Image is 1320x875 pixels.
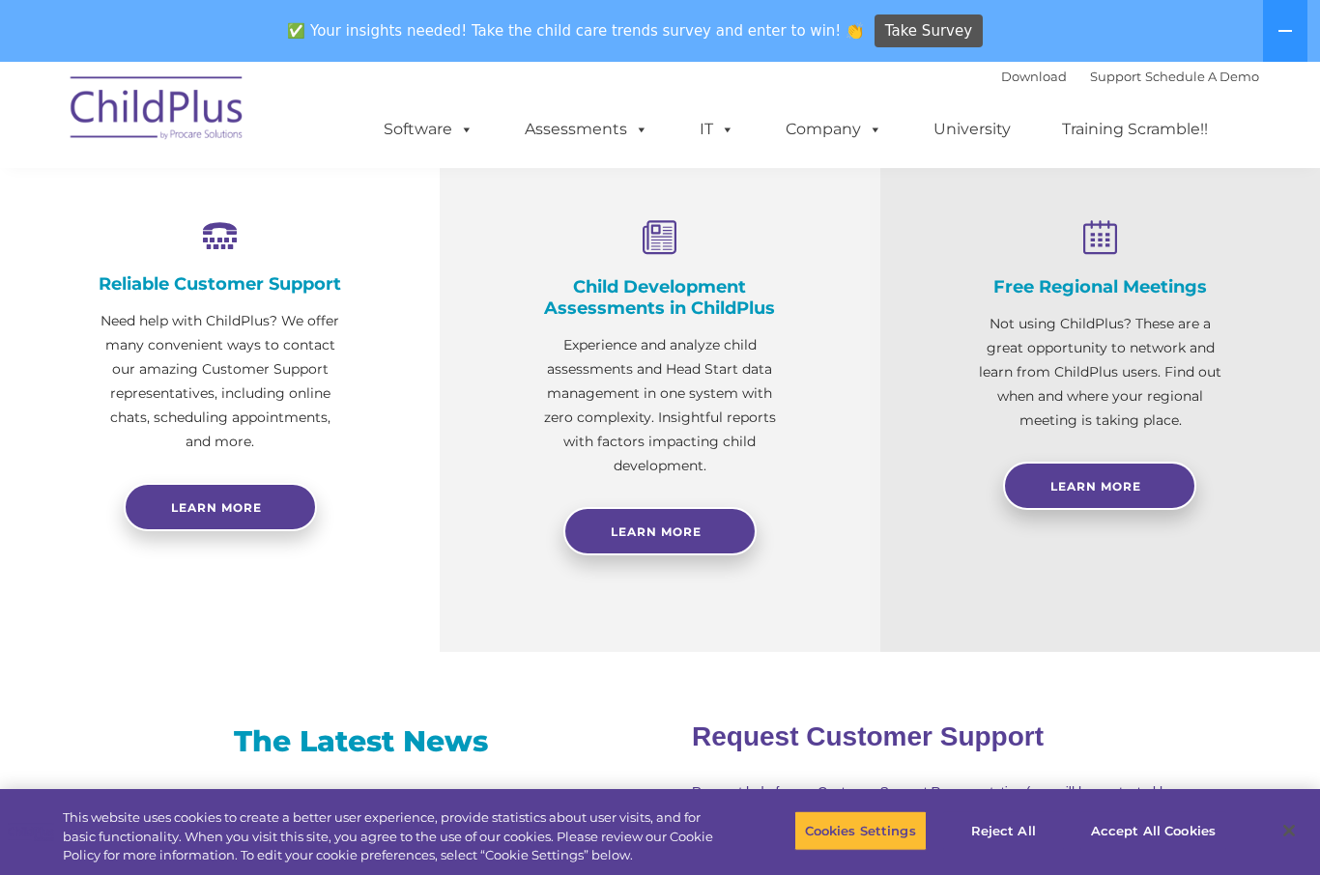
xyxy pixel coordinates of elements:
[269,207,351,221] span: Phone number
[611,524,702,539] span: Learn More
[1001,69,1067,84] a: Download
[93,722,629,761] h3: The Latest News
[914,110,1030,149] a: University
[505,110,668,149] a: Assessments
[977,276,1223,297] h4: Free Regional Meetings
[875,14,984,48] a: Take Survey
[63,808,726,865] div: This website uses cookies to create a better user experience, provide statistics about user visit...
[977,312,1223,433] p: Not using ChildPlus? These are a great opportunity to network and learn from ChildPlus users. Fin...
[536,276,783,319] h4: Child Development Assessments in ChildPlus
[1268,809,1310,852] button: Close
[1050,479,1141,494] span: Learn More
[1080,810,1226,851] button: Accept All Cookies
[364,110,493,149] a: Software
[680,110,754,149] a: IT
[885,14,972,48] span: Take Survey
[97,273,343,295] h4: Reliable Customer Support
[1043,110,1227,149] a: Training Scramble!!
[536,333,783,478] p: Experience and analyze child assessments and Head Start data management in one system with zero c...
[766,110,902,149] a: Company
[1001,69,1259,84] font: |
[124,483,317,531] a: Learn more
[794,810,927,851] button: Cookies Settings
[280,13,872,50] span: ✅ Your insights needed! Take the child care trends survey and enter to win! 👏
[61,63,254,159] img: ChildPlus by Procare Solutions
[1090,69,1141,84] a: Support
[97,309,343,454] p: Need help with ChildPlus? We offer many convenient ways to contact our amazing Customer Support r...
[943,810,1064,851] button: Reject All
[269,127,328,142] span: Last name
[171,500,262,515] span: Learn more
[1145,69,1259,84] a: Schedule A Demo
[563,507,757,555] a: Learn More
[1003,462,1196,510] a: Learn More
